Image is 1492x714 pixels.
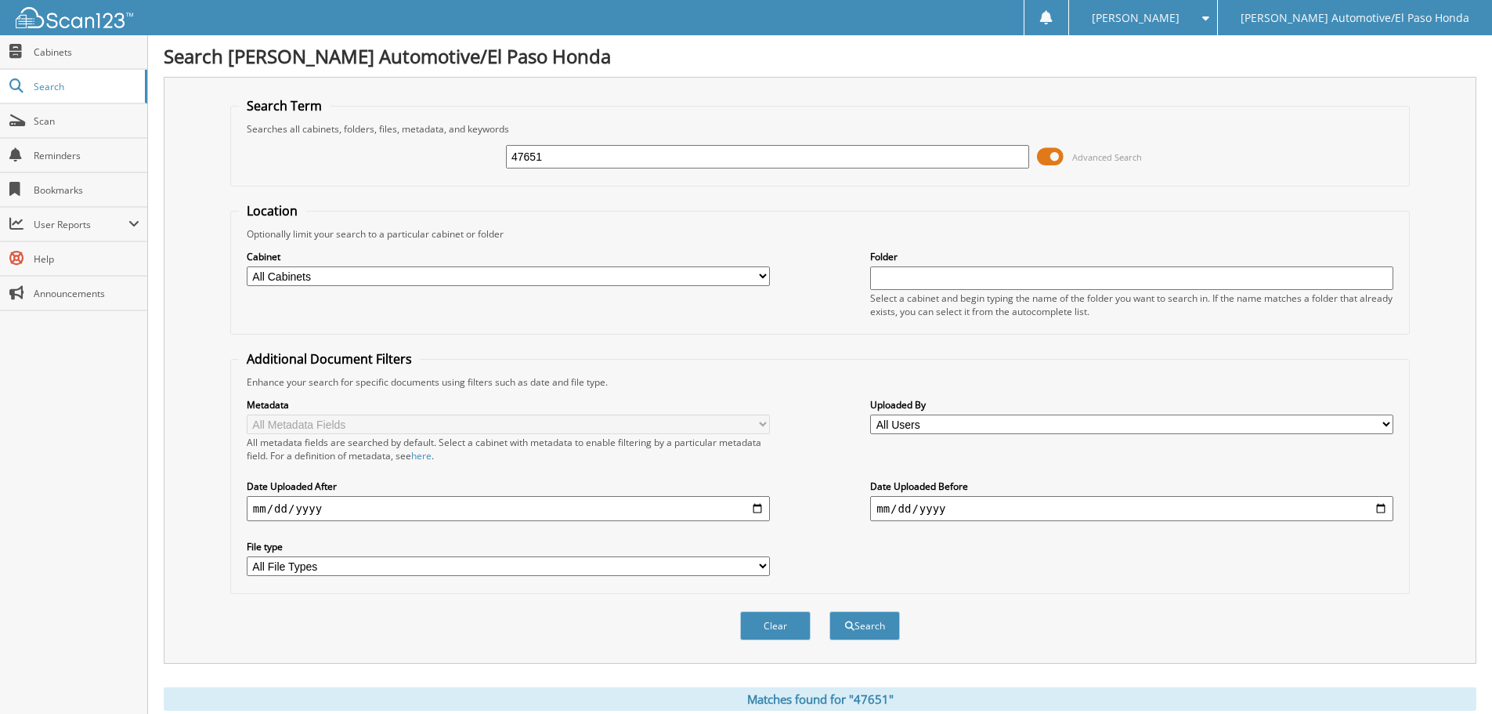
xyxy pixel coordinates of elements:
[34,114,139,128] span: Scan
[1241,13,1469,23] span: [PERSON_NAME] Automotive/El Paso Honda
[239,375,1401,389] div: Enhance your search for specific documents using filters such as date and file type.
[34,45,139,59] span: Cabinets
[829,611,900,640] button: Search
[740,611,811,640] button: Clear
[34,149,139,162] span: Reminders
[870,496,1393,521] input: end
[247,250,770,263] label: Cabinet
[870,250,1393,263] label: Folder
[16,7,133,28] img: scan123-logo-white.svg
[247,480,770,493] label: Date Uploaded After
[411,449,432,462] a: here
[870,480,1393,493] label: Date Uploaded Before
[1092,13,1180,23] span: [PERSON_NAME]
[239,97,330,114] legend: Search Term
[34,80,137,93] span: Search
[34,287,139,300] span: Announcements
[239,227,1401,241] div: Optionally limit your search to a particular cabinet or folder
[1072,151,1142,163] span: Advanced Search
[239,122,1401,136] div: Searches all cabinets, folders, files, metadata, and keywords
[34,252,139,266] span: Help
[870,292,1393,318] div: Select a cabinet and begin typing the name of the folder you want to search in. If the name match...
[247,398,770,411] label: Metadata
[34,183,139,197] span: Bookmarks
[239,202,305,219] legend: Location
[247,540,770,553] label: File type
[164,43,1476,69] h1: Search [PERSON_NAME] Automotive/El Paso Honda
[164,687,1476,711] div: Matches found for "47651"
[870,398,1393,411] label: Uploaded By
[34,218,128,231] span: User Reports
[239,350,420,368] legend: Additional Document Filters
[247,496,770,521] input: start
[247,436,770,462] div: All metadata fields are searched by default. Select a cabinet with metadata to enable filtering b...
